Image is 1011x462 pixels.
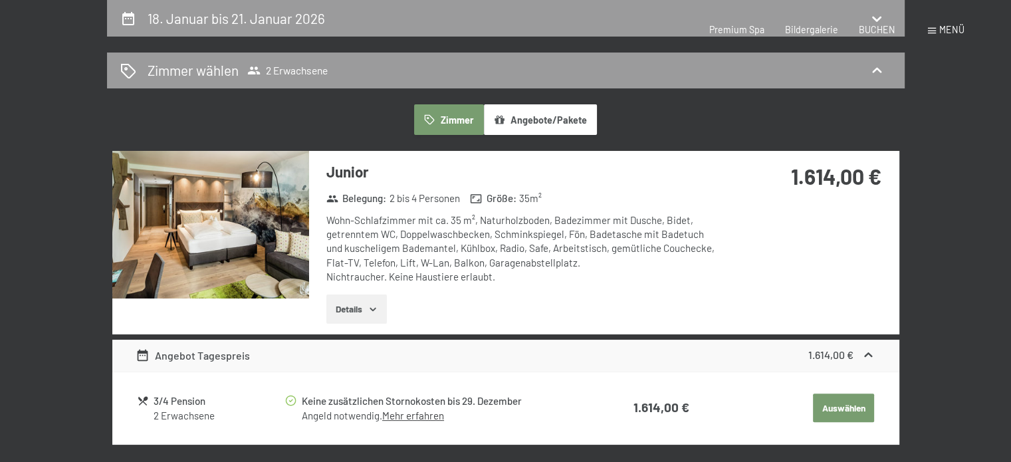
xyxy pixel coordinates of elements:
strong: 1.614,00 € [808,348,853,361]
a: Mehr erfahren [382,409,444,421]
strong: 1.614,00 € [633,400,689,415]
h2: 18. Januar bis 21. Januar 2026 [148,10,325,27]
strong: Belegung : [326,191,387,205]
div: Angeld notwendig. [302,409,578,423]
button: Angebote/Pakete [484,104,597,135]
h3: Junior [326,162,722,182]
div: Keine zusätzlichen Stornokosten bis 29. Dezember [302,394,578,409]
button: Auswählen [813,394,874,423]
div: Wohn-Schlafzimmer mit ca. 35 m², Naturholzboden, Badezimmer mit Dusche, Bidet, getrenntem WC, Dop... [326,213,722,284]
span: 2 bis 4 Personen [390,191,460,205]
a: Bildergalerie [785,24,838,35]
span: 35 m² [519,191,542,205]
a: BUCHEN [859,24,895,35]
span: 2 Erwachsene [247,64,328,77]
div: Angebot Tagespreis [136,348,250,364]
img: mss_renderimg.php [112,151,309,298]
h2: Zimmer wählen [148,60,239,80]
button: Zimmer [414,104,483,135]
span: Menü [939,24,964,35]
strong: 1.614,00 € [791,164,881,189]
div: Angebot Tagespreis1.614,00 € [112,340,899,372]
div: 2 Erwachsene [154,409,283,423]
div: 3/4 Pension [154,394,283,409]
button: Details [326,294,387,324]
a: Premium Spa [709,24,764,35]
strong: Größe : [470,191,516,205]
